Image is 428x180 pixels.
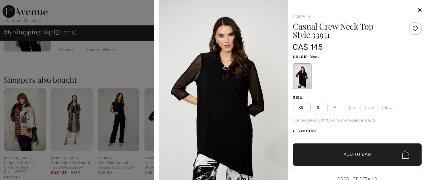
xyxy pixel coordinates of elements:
[14,4,27,10] span: Help
[345,103,361,112] span: L
[293,55,308,59] span: Color:
[309,55,320,59] span: Black
[293,94,305,100] div: Size:
[294,64,310,88] div: Black
[293,117,422,123] div: Our model is 5'9"/175 cm and wears a size 6.
[293,103,309,112] span: XS
[310,103,326,112] span: S
[293,128,317,134] span: Size Guide
[402,150,409,159] img: Bag.svg
[362,103,378,112] span: XL
[293,15,311,19] a: Compli K
[379,103,395,112] span: XXL
[327,103,343,112] span: M
[293,43,323,52] span: CA$ 145
[344,151,371,158] span: Add to Bag
[293,143,422,166] button: Add to Bag
[293,22,400,39] h1: Casual Crew Neck Top Style 33951
[371,106,374,109] img: ring-m.svg
[389,106,393,109] img: ring-m.svg
[353,106,356,109] img: ring-m.svg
